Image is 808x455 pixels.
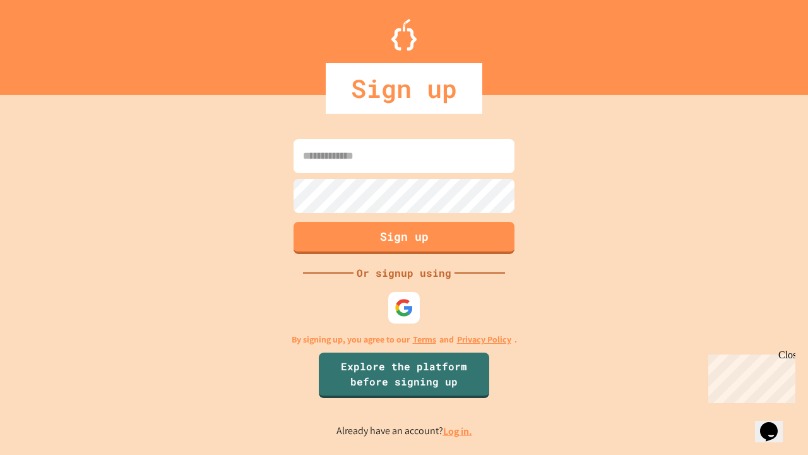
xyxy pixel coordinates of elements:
[395,298,413,317] img: google-icon.svg
[294,222,514,254] button: Sign up
[457,333,511,346] a: Privacy Policy
[5,5,87,80] div: Chat with us now!Close
[391,19,417,51] img: Logo.svg
[755,404,795,442] iframe: chat widget
[336,423,472,439] p: Already have an account?
[353,265,454,281] div: Or signup using
[703,349,795,403] iframe: chat widget
[413,333,436,346] a: Terms
[443,425,472,438] a: Log in.
[292,333,517,346] p: By signing up, you agree to our and .
[326,63,482,114] div: Sign up
[319,353,489,398] a: Explore the platform before signing up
